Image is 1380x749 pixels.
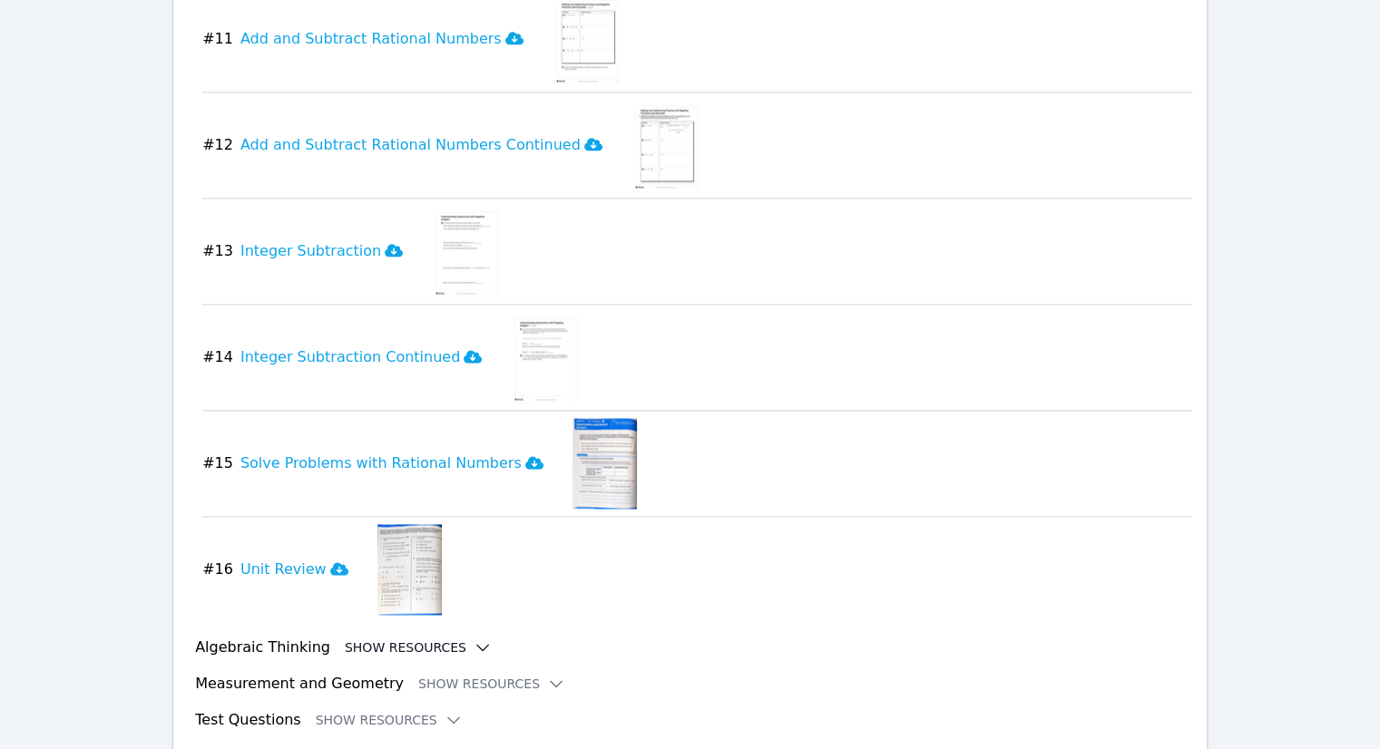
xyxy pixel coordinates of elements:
button: #14Integer Subtraction Continued [202,312,496,403]
span: # 12 [202,134,233,156]
img: Integer Subtraction [432,206,502,297]
span: # 16 [202,559,233,580]
button: #12Add and Subtract Rational Numbers Continued [202,100,617,190]
button: #13Integer Subtraction [202,206,417,297]
span: # 13 [202,240,233,262]
img: Solve Problems with Rational Numbers [573,418,637,509]
h3: Test Questions [195,709,301,731]
h3: Add and Subtract Rational Numbers Continued [240,134,602,156]
button: #15Solve Problems with Rational Numbers [202,418,558,509]
span: # 11 [202,28,233,50]
h3: Integer Subtraction [240,240,403,262]
h3: Measurement and Geometry [195,673,404,695]
button: #16Unit Review [202,524,363,615]
h3: Integer Subtraction Continued [240,346,482,368]
h3: Solve Problems with Rational Numbers [240,452,543,474]
button: Show Resources [316,711,463,729]
h3: Unit Review [240,559,348,580]
h3: Algebraic Thinking [195,637,330,658]
span: # 14 [202,346,233,368]
h3: Add and Subtract Rational Numbers [240,28,524,50]
img: Unit Review [377,524,442,615]
button: Show Resources [418,675,565,693]
img: Integer Subtraction Continued [511,312,581,403]
img: Add and Subtract Rational Numbers Continued [631,100,701,190]
span: # 15 [202,452,233,474]
button: Show Resources [345,638,492,657]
